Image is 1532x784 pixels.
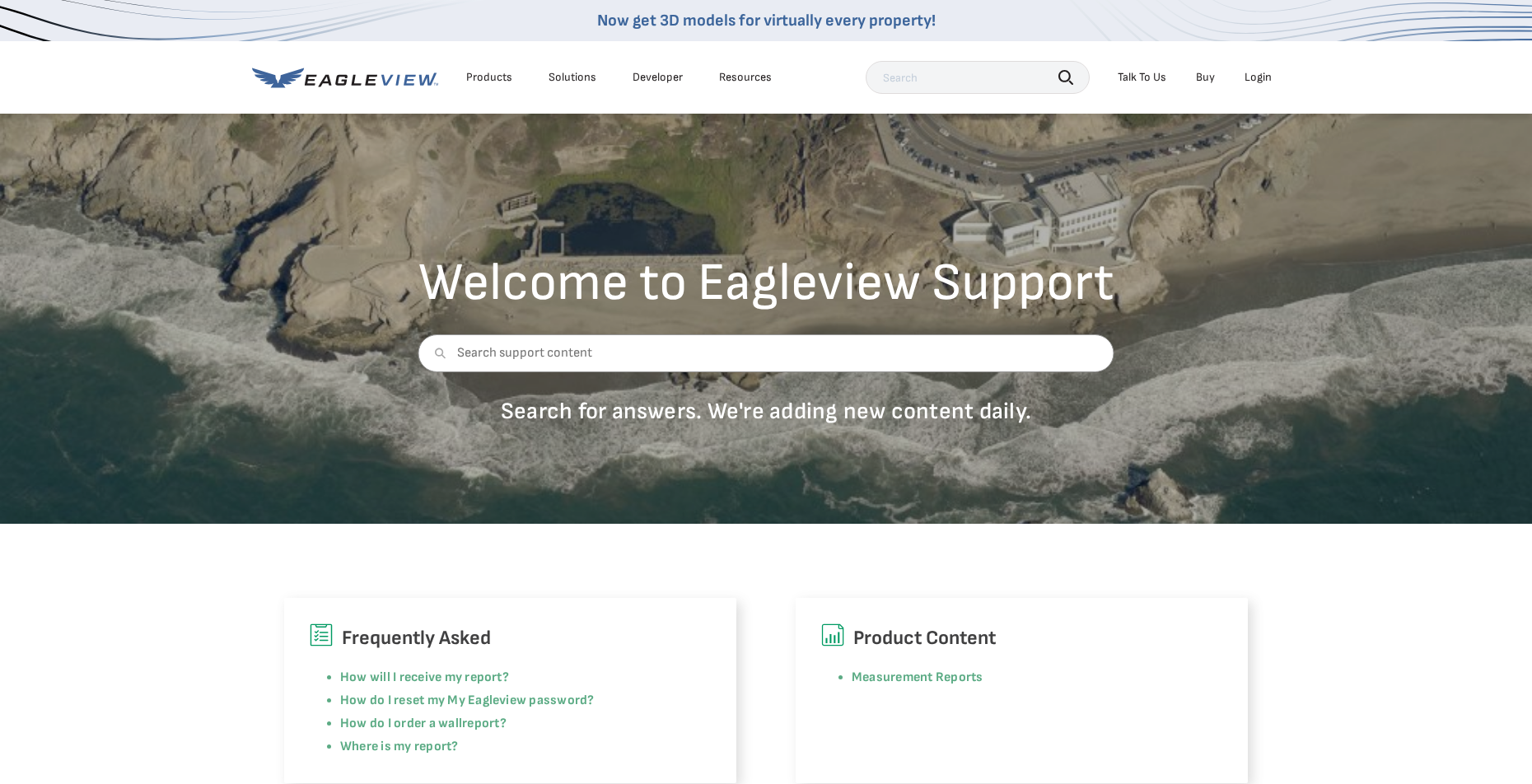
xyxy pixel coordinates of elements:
[852,670,983,685] a: Measurement Reports
[340,670,509,685] a: How will I receive my report?
[340,739,459,754] a: Where is my report?
[340,693,595,708] a: How do I reset my My Eagleview password?
[462,716,499,731] a: report
[1245,70,1272,85] div: Login
[309,623,712,654] h6: Frequently Asked
[1196,70,1215,85] a: Buy
[340,716,462,731] a: How do I order a wall
[418,334,1114,372] input: Search support content
[418,257,1114,310] h2: Welcome to Eagleview Support
[597,11,936,30] a: Now get 3D models for virtually every property!
[719,70,772,85] div: Resources
[1118,70,1166,85] div: Talk To Us
[633,70,683,85] a: Developer
[549,70,596,85] div: Solutions
[418,397,1114,426] p: Search for answers. We're adding new content daily.
[466,70,512,85] div: Products
[500,716,507,731] a: ?
[820,623,1223,654] h6: Product Content
[866,61,1090,94] input: Search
